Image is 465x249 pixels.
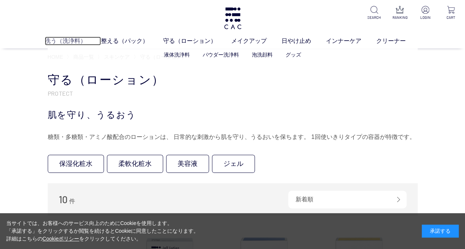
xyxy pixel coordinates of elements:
[166,155,209,173] a: 美容液
[45,37,101,45] a: 洗う（洗浄料）
[107,155,163,173] a: 柔軟化粧水
[392,6,408,20] a: RANKING
[212,155,255,173] a: ジェル
[48,89,418,97] p: PROTECT
[48,72,418,88] h1: 守る（ローション）
[59,194,68,205] span: 10
[366,15,383,20] p: SEARCH
[48,108,418,122] div: 肌を守り、うるおう
[164,52,190,58] a: 液体洗浄料
[48,155,104,173] a: 保湿化粧水
[288,191,407,208] div: 新着順
[376,37,421,45] a: クリーナー
[43,236,80,242] a: Cookieポリシー
[417,6,434,20] a: LOGIN
[392,15,408,20] p: RANKING
[443,6,459,20] a: CART
[282,37,326,45] a: 日やけ止め
[252,52,273,58] a: 泡洗顔料
[223,7,242,29] img: logo
[203,52,239,58] a: パウダー洗浄料
[422,225,459,238] div: 承諾する
[48,131,418,143] div: 糖類・多糖類・アミノ酸配合のローションは、 日常的な刺激から肌を守り、うるおいを保ちます。 1回使いきりタイプの容器が特徴です。
[417,15,434,20] p: LOGIN
[69,198,75,204] span: 件
[6,219,199,243] div: 当サイトでは、お客様へのサービス向上のためにCookieを使用します。 「承諾する」をクリックするか閲覧を続けるとCookieに同意したことになります。 詳細はこちらの をクリックしてください。
[163,37,231,45] a: 守る（ローション）
[326,37,376,45] a: インナーケア
[231,37,282,45] a: メイクアップ
[286,52,301,58] a: グッズ
[443,15,459,20] p: CART
[366,6,383,20] a: SEARCH
[101,37,163,45] a: 整える（パック）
